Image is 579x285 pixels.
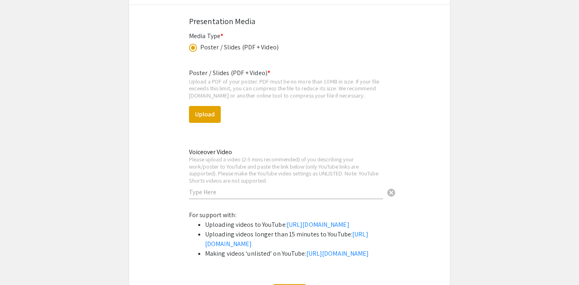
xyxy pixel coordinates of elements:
div: Poster / Slides (PDF + Video) [200,43,279,52]
span: For support with: [189,211,236,219]
li: Making videos ‘unlisted’ on YouTube: [205,249,390,259]
button: Clear [383,184,399,200]
mat-label: Poster / Slides (PDF + Video) [189,69,270,77]
a: [URL][DOMAIN_NAME] [306,249,369,258]
li: Uploading videos to YouTube: [205,220,390,230]
div: Upload a PDF of your poster. PDF must be no more than 10MB in size. If your file exceeds this lim... [189,78,390,99]
button: Upload [189,106,221,123]
mat-label: Media Type [189,32,223,40]
div: Please upload a video (2-5 mins recommended) of you describing your work/poster to YouTube and pa... [189,156,383,184]
div: Presentation Media [189,15,390,27]
span: cancel [386,188,396,197]
li: Uploading videos longer than 15 minutes to YouTube: [205,230,390,249]
input: Type Here [189,188,383,196]
mat-label: Voiceover Video [189,148,232,156]
a: [URL][DOMAIN_NAME] [287,220,349,229]
iframe: Chat [6,249,34,279]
